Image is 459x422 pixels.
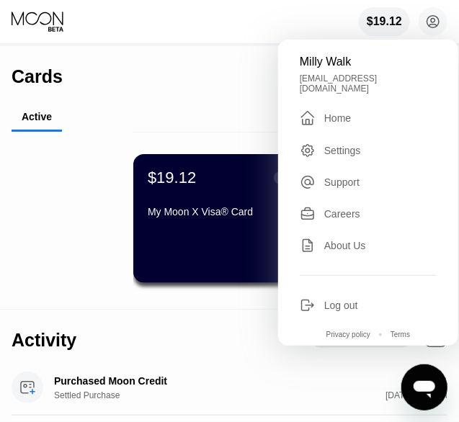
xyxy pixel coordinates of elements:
div: Terms [391,331,410,338]
div: [DATE] 5:09 PM [386,390,447,400]
div: Settled Purchase [54,390,126,400]
div: My Moon X Visa® Card [148,206,323,217]
div: About Us [324,240,366,251]
div: Active [22,111,52,122]
div:  [300,109,316,127]
div: Milly Walk [300,55,437,68]
div: Settings [324,145,361,156]
div: $19.12 [367,15,402,28]
div: Home [324,112,351,124]
div: Log out [324,300,358,311]
div: Settings [300,143,437,158]
div: $19.12 [148,169,196,187]
div: Activity [12,330,76,351]
div: $19.12● ● ● ●9003My Moon X Visa® Card [133,154,337,283]
div: Purchased Moon Credit [54,375,198,387]
div: [EMAIL_ADDRESS][DOMAIN_NAME] [300,73,437,94]
div: About Us [300,238,437,253]
iframe: Button to launch messaging window [401,364,447,410]
div: Careers [300,206,437,222]
div: Privacy policy [326,331,370,338]
div: Support [324,176,360,188]
div: Careers [324,208,360,220]
div: Purchased Moon CreditSettled Purchase$15.01[DATE] 5:09 PM [12,360,447,416]
div: Cards [12,66,63,87]
div: Home [300,109,437,127]
div: $19.12 [359,7,410,36]
div: Support [300,174,437,190]
div: Log out [300,297,437,313]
